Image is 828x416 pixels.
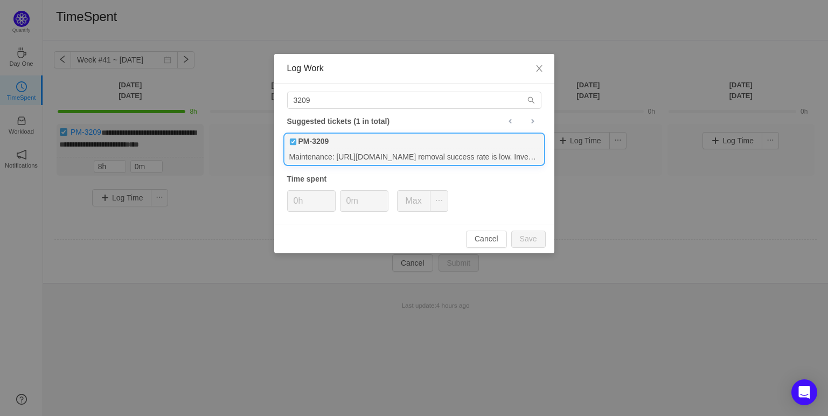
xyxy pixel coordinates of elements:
[511,231,546,248] button: Save
[287,92,541,109] input: Search
[287,174,541,185] div: Time spent
[535,64,544,73] i: icon: close
[298,136,329,147] b: PM-3209
[527,96,535,104] i: icon: search
[466,231,507,248] button: Cancel
[397,190,430,212] button: Max
[287,114,541,128] div: Suggested tickets (1 in total)
[287,63,541,74] div: Log Work
[791,379,817,405] div: Open Intercom Messenger
[289,138,297,145] img: 10738
[285,149,544,164] div: Maintenance: [URL][DOMAIN_NAME] removal success rate is low. Investigate & fix.
[524,54,554,84] button: Close
[430,190,448,212] button: icon: ellipsis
